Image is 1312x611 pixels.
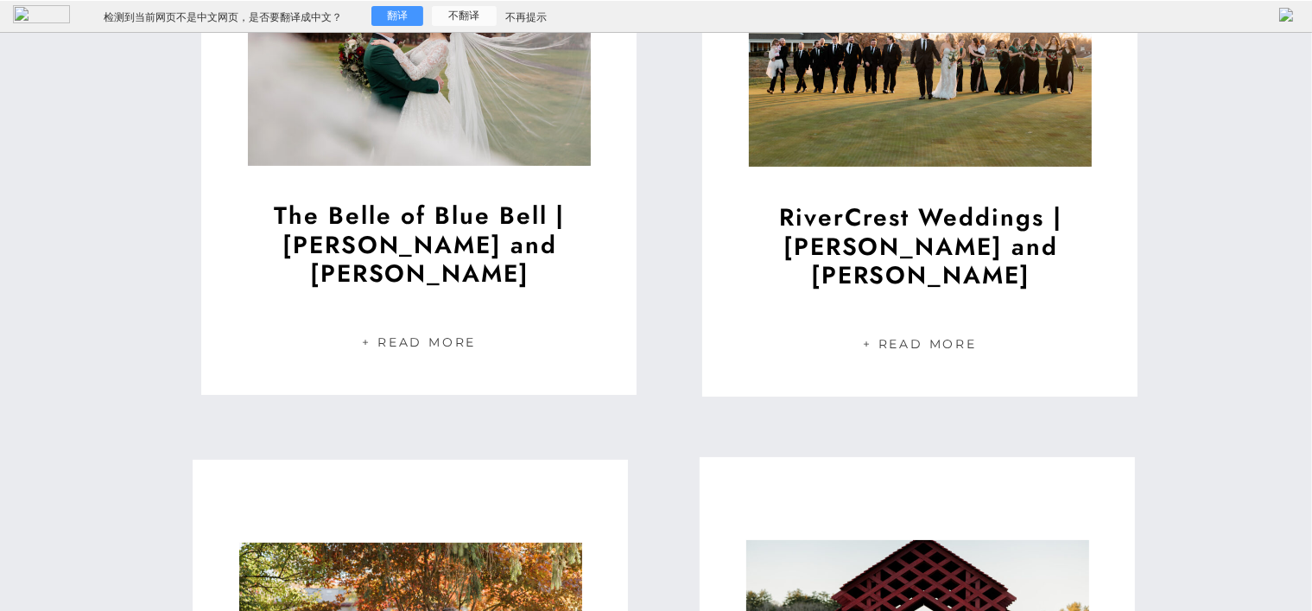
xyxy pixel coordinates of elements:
[1279,8,1295,22] img: close.png
[274,198,565,291] a: The Belle of Blue Bell | [PERSON_NAME] and [PERSON_NAME]
[13,5,70,23] img: logo.png
[779,200,1062,293] a: RiverCrest Weddings | [PERSON_NAME] and [PERSON_NAME]
[863,337,978,352] a: + Read More
[362,335,477,350] a: + Read More
[432,6,497,26] div: 不翻译
[371,6,423,26] div: 翻译
[104,10,342,25] pt: 检测到当前网页不是中文网页，是否要翻译成中文？
[505,10,547,25] a: 不再提示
